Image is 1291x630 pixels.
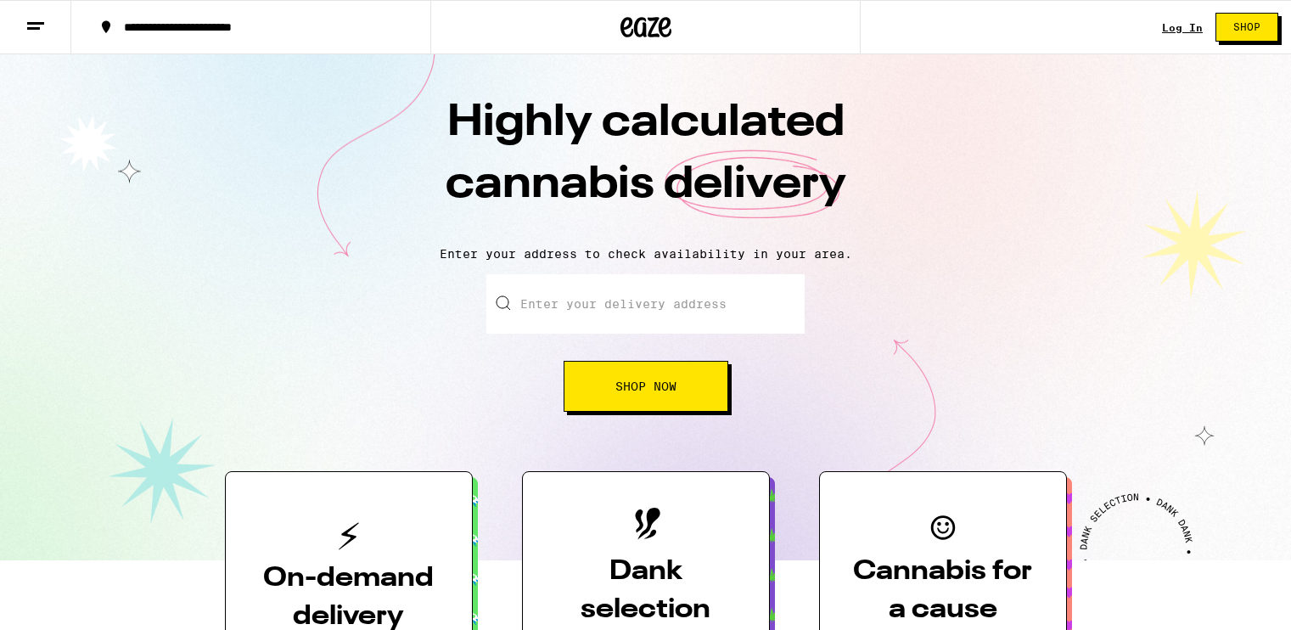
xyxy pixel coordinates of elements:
h1: Highly calculated cannabis delivery [349,93,943,233]
h3: Dank selection [550,553,742,629]
a: Shop [1203,13,1291,42]
p: Enter your address to check availability in your area. [17,247,1274,261]
h3: Cannabis for a cause [847,553,1039,629]
input: Enter your delivery address [486,274,805,334]
button: Shop Now [564,361,728,412]
button: Shop [1215,13,1278,42]
span: Shop [1233,22,1260,32]
a: Log In [1162,22,1203,33]
span: Shop Now [615,380,676,392]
